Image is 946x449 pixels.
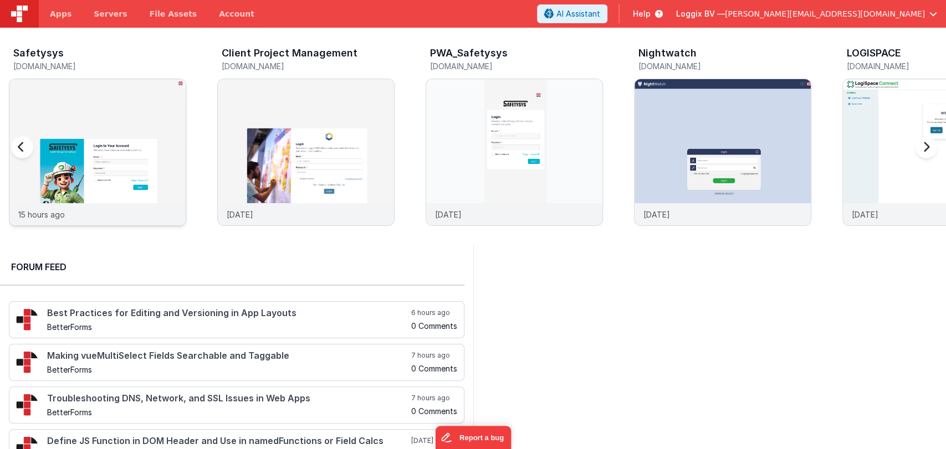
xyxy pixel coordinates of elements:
p: [DATE] [435,209,462,220]
h5: [DATE] [411,436,457,445]
span: Servers [94,8,127,19]
span: [PERSON_NAME][EMAIL_ADDRESS][DOMAIN_NAME] [725,8,925,19]
h3: Client Project Management [222,48,357,59]
h5: 6 hours ago [411,308,457,317]
a: Making vueMultiSelect Fields Searchable and Taggable BetterForms 7 hours ago 0 Comments [9,344,464,381]
h4: Define JS Function in DOM Header and Use in namedFunctions or Field Calcs [47,436,409,446]
h4: Best Practices for Editing and Versioning in App Layouts [47,308,409,318]
h4: Troubleshooting DNS, Network, and SSL Issues in Web Apps [47,394,409,404]
h2: Forum Feed [11,260,453,273]
span: AI Assistant [556,8,600,19]
h5: BetterForms [47,365,409,374]
a: Best Practices for Editing and Versioning in App Layouts BetterForms 6 hours ago 0 Comments [9,301,464,338]
p: [DATE] [227,209,253,220]
a: Troubleshooting DNS, Network, and SSL Issues in Web Apps BetterForms 7 hours ago 0 Comments [9,386,464,424]
img: 295_2.png [16,308,38,331]
img: 295_2.png [16,351,38,373]
h5: BetterForms [47,408,409,416]
h5: [DOMAIN_NAME] [638,62,811,70]
p: [DATE] [643,209,670,220]
h3: Nightwatch [638,48,697,59]
h3: Safetysys [13,48,64,59]
h5: 0 Comments [411,322,457,330]
span: File Assets [150,8,197,19]
h3: PWA_Safetysys [430,48,508,59]
h5: [DOMAIN_NAME] [222,62,395,70]
span: Apps [50,8,71,19]
h5: 0 Comments [411,364,457,373]
iframe: Marker.io feedback button [435,426,511,449]
button: AI Assistant [537,4,607,23]
h5: BetterForms [47,323,409,331]
button: Loggix BV — [PERSON_NAME][EMAIL_ADDRESS][DOMAIN_NAME] [676,8,937,19]
span: Loggix BV — [676,8,725,19]
h4: Making vueMultiSelect Fields Searchable and Taggable [47,351,409,361]
h5: [DOMAIN_NAME] [13,62,186,70]
h3: LOGISPACE [847,48,901,59]
span: Help [633,8,651,19]
h5: 0 Comments [411,407,457,415]
h5: 7 hours ago [411,394,457,402]
img: 295_2.png [16,394,38,416]
p: [DATE] [852,209,878,220]
h5: 7 hours ago [411,351,457,360]
h5: [DOMAIN_NAME] [430,62,603,70]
